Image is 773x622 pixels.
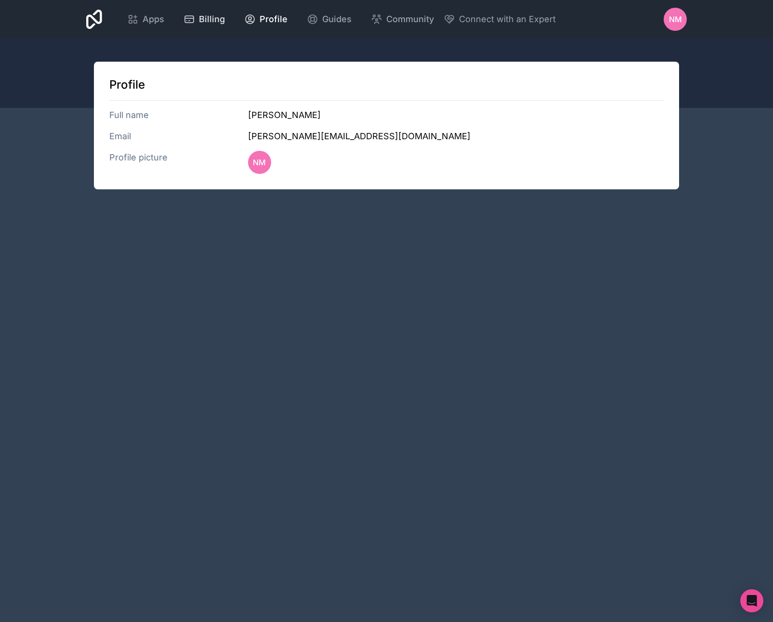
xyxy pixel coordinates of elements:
h3: [PERSON_NAME][EMAIL_ADDRESS][DOMAIN_NAME] [248,130,664,143]
span: NM [669,13,682,25]
a: Billing [176,9,233,30]
span: Community [386,13,434,26]
span: Apps [143,13,164,26]
span: Guides [322,13,352,26]
h3: Profile picture [109,151,248,174]
div: Open Intercom Messenger [740,589,763,612]
a: Guides [299,9,359,30]
h3: [PERSON_NAME] [248,108,664,122]
span: NM [253,157,266,168]
span: Connect with an Expert [459,13,556,26]
h3: Email [109,130,248,143]
button: Connect with an Expert [444,13,556,26]
h3: Full name [109,108,248,122]
a: Community [363,9,442,30]
span: Profile [260,13,288,26]
h1: Profile [109,77,664,93]
a: Apps [119,9,172,30]
a: Profile [236,9,295,30]
span: Billing [199,13,225,26]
